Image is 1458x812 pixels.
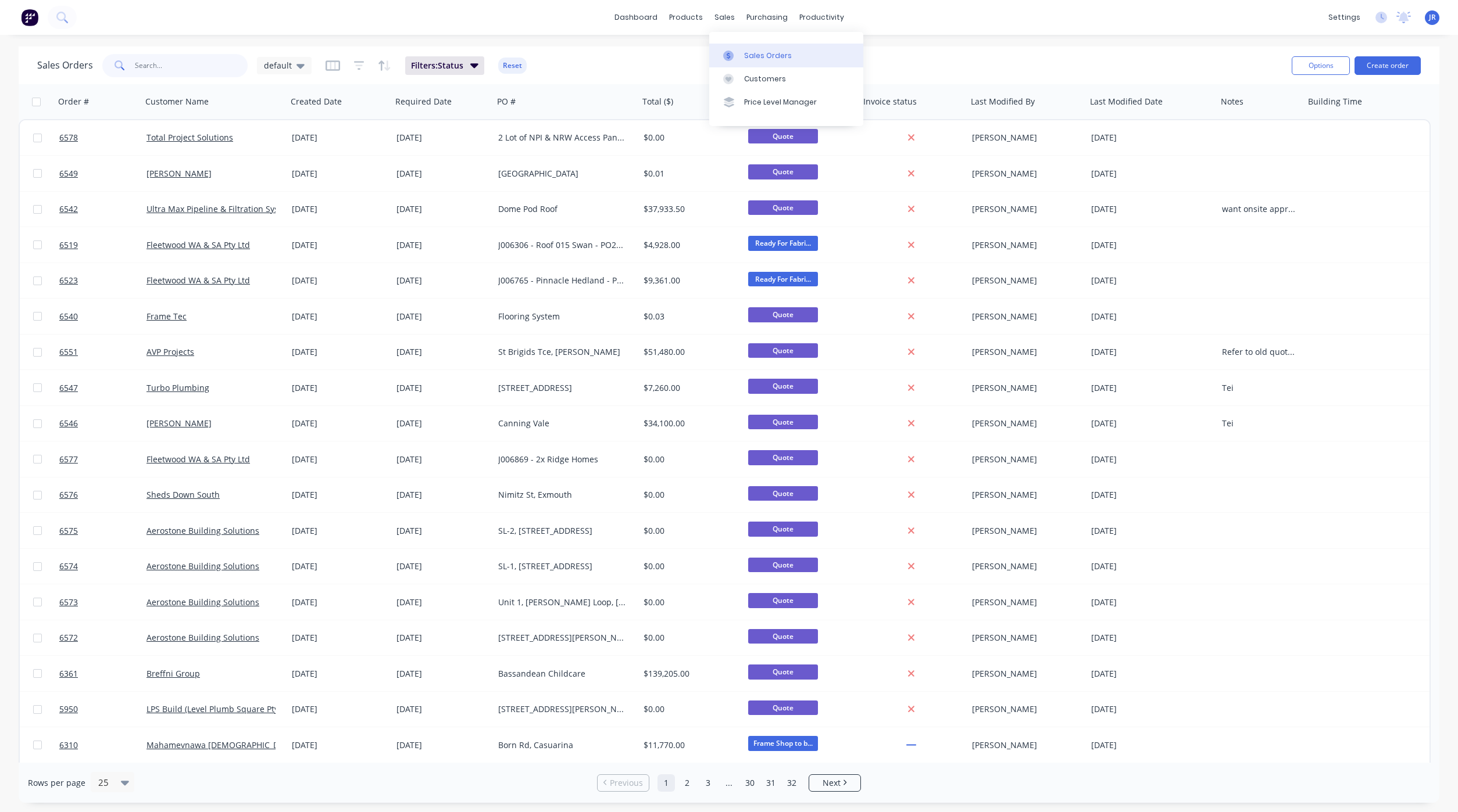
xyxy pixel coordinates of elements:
[972,489,1077,501] div: [PERSON_NAME]
[146,489,220,500] a: Sheds Down South
[972,132,1077,143] div: [PERSON_NAME]
[972,739,1077,751] div: [PERSON_NAME]
[1091,275,1213,286] div: [DATE]
[59,263,146,298] a: 6523
[972,525,1077,537] div: [PERSON_NAME]
[644,739,734,751] div: $11,770.00
[1091,597,1213,608] div: [DATE]
[1323,9,1366,26] div: settings
[644,311,734,322] div: $0.03
[748,343,818,358] span: Quote
[748,200,818,215] span: Quote
[498,668,627,680] div: Bassandean Childcare
[292,346,387,358] div: [DATE]
[396,597,489,608] div: [DATE]
[396,275,489,286] div: [DATE]
[644,275,734,286] div: $9,361.00
[972,203,1077,215] div: [PERSON_NAME]
[59,418,78,429] span: 6546
[146,561,259,572] a: Aerostone Building Solutions
[644,597,734,608] div: $0.00
[146,632,259,643] a: Aerostone Building Solutions
[498,132,627,143] div: 2 Lot of NPI & NRW Access Panel Frames
[292,275,387,286] div: [DATE]
[59,728,146,763] a: 6310
[405,56,484,75] button: Filters:Status
[644,454,734,465] div: $0.00
[1091,418,1213,429] div: [DATE]
[59,371,146,405] a: 6547
[748,129,818,143] span: Quote
[59,275,78,286] span: 6523
[59,120,146,155] a: 6578
[748,450,818,465] span: Quote
[59,335,146,369] a: 6551
[1091,132,1213,143] div: [DATE]
[59,346,78,358] span: 6551
[396,632,489,644] div: [DATE]
[972,382,1077,394] div: [PERSON_NAME]
[1091,239,1213,251] div: [DATE]
[748,415,818,429] span: Quote
[146,311,187,322] a: Frame Tec
[644,632,734,644] div: $0.00
[145,96,209,107] div: Customer Name
[292,132,387,143] div: [DATE]
[396,703,489,715] div: [DATE]
[644,239,734,251] div: $4,928.00
[59,477,146,512] a: 6576
[146,239,250,250] a: Fleetwood WA & SA Pty Ltd
[498,239,627,251] div: J006306 - Roof 015 Swan - PO257663
[1091,561,1213,572] div: [DATE]
[1222,382,1296,394] div: Tei
[498,311,627,322] div: Flooring System
[709,9,741,26] div: sales
[823,777,841,789] span: Next
[744,97,817,107] div: Price Level Manager
[59,692,146,727] a: 5950
[292,418,387,429] div: [DATE]
[709,67,863,91] a: Customers
[748,593,818,608] span: Quote
[1091,346,1213,358] div: [DATE]
[411,60,463,71] span: Filters: Status
[1292,56,1350,75] button: Options
[1091,454,1213,465] div: [DATE]
[146,132,233,143] a: Total Project Solutions
[396,525,489,537] div: [DATE]
[59,192,146,227] a: 6542
[1091,311,1213,322] div: [DATE]
[498,382,627,394] div: [STREET_ADDRESS]
[762,774,780,792] a: Page 31
[292,597,387,608] div: [DATE]
[146,597,259,608] a: Aerostone Building Solutions
[59,299,146,334] a: 6540
[146,168,212,179] a: [PERSON_NAME]
[59,549,146,584] a: 6574
[1091,632,1213,644] div: [DATE]
[699,774,717,792] a: Page 3
[396,132,489,143] div: [DATE]
[1091,525,1213,537] div: [DATE]
[498,597,627,608] div: Unit 1, [PERSON_NAME] Loop, [GEOGRAPHIC_DATA]
[972,561,1077,572] div: [PERSON_NAME]
[146,703,295,714] a: LPS Build (Level Plumb Square Pty Ltd)
[135,54,248,77] input: Search...
[709,44,863,67] a: Sales Orders
[644,346,734,358] div: $51,480.00
[59,168,78,179] span: 6549
[748,164,818,179] span: Quote
[644,203,734,215] div: $37,933.50
[972,597,1077,608] div: [PERSON_NAME]
[146,418,212,429] a: [PERSON_NAME]
[292,561,387,572] div: [DATE]
[59,228,146,263] a: 6519
[642,96,673,107] div: Total ($)
[1091,489,1213,501] div: [DATE]
[59,668,78,680] span: 6361
[59,703,78,715] span: 5950
[741,774,759,792] a: Page 30
[748,736,818,750] span: Frame Shop to b...
[292,489,387,501] div: [DATE]
[748,629,818,644] span: Quote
